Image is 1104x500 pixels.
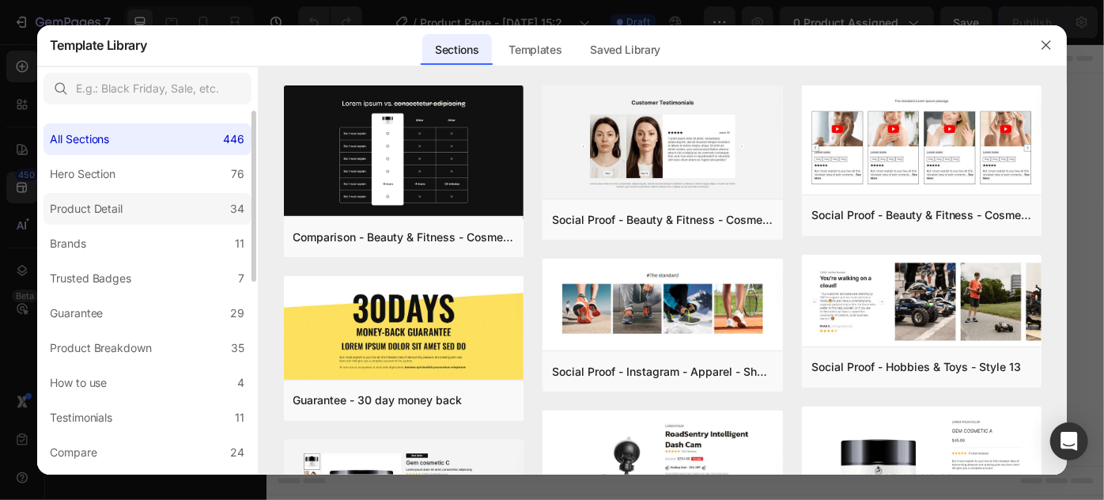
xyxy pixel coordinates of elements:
div: Comparison - Beauty & Fitness - Cosmetic - Ingredients - Style 19 [293,228,515,247]
div: Social Proof - Beauty & Fitness - Cosmetic - Style 8 [811,206,1033,225]
div: Product Detail [50,199,123,218]
div: Brands [50,234,86,253]
div: 4 [238,373,245,392]
div: How to use [50,373,108,392]
div: All Sections [50,130,110,149]
div: Start with Sections from sidebar [379,263,570,282]
div: Guarantee - 30 day money back [293,391,463,410]
div: Compare [50,443,97,462]
div: Guarantee [50,304,104,323]
button: Add sections [360,294,468,326]
div: Social Proof - Beauty & Fitness - Cosmetic - Style 16 [552,210,773,229]
div: Trusted Badges [50,269,132,288]
h2: Template Library [50,25,147,66]
div: 29 [231,304,245,323]
input: E.g.: Black Friday, Sale, etc. [43,73,251,104]
div: 11 [236,234,245,253]
div: Templates [496,34,574,66]
div: Saved Library [577,34,673,66]
div: Open Intercom Messenger [1050,422,1088,460]
div: 35 [232,339,245,358]
div: Product Breakdown [50,339,153,358]
div: 7 [239,269,245,288]
img: sp30.png [543,259,783,347]
img: sp8.png [802,85,1042,198]
img: c19.png [284,85,524,220]
div: 11 [236,408,245,427]
div: 34 [231,199,245,218]
div: Sections [422,34,491,66]
div: Hero Section [50,165,116,184]
div: 76 [232,165,245,184]
div: Start with Generating from URL or image [369,383,581,396]
div: 24 [231,443,245,462]
img: sp13.png [802,255,1042,349]
div: 446 [224,130,245,149]
img: sp16.png [543,85,783,203]
div: Social Proof - Instagram - Apparel - Shoes - Style 30 [552,362,773,381]
img: g30.png [284,276,524,382]
button: Add elements [478,294,589,326]
div: Testimonials [50,408,113,427]
div: Social Proof - Hobbies & Toys - Style 13 [811,358,1022,377]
